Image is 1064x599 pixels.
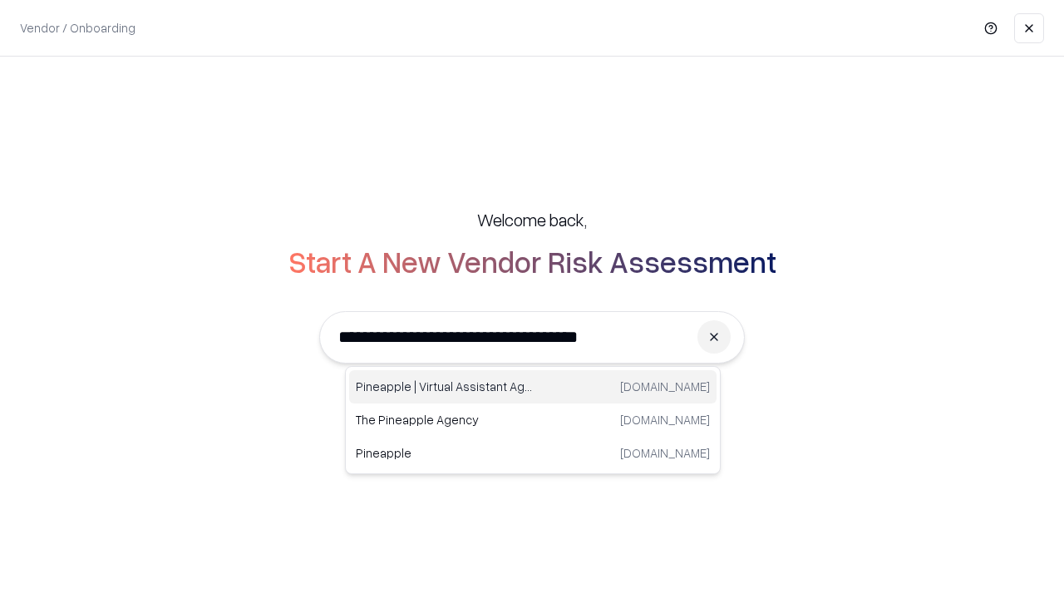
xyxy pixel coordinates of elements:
[620,378,710,395] p: [DOMAIN_NAME]
[620,444,710,462] p: [DOMAIN_NAME]
[477,208,587,231] h5: Welcome back,
[356,378,533,395] p: Pineapple | Virtual Assistant Agency
[356,444,533,462] p: Pineapple
[345,366,721,474] div: Suggestions
[288,245,776,278] h2: Start A New Vendor Risk Assessment
[356,411,533,428] p: The Pineapple Agency
[620,411,710,428] p: [DOMAIN_NAME]
[20,19,135,37] p: Vendor / Onboarding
